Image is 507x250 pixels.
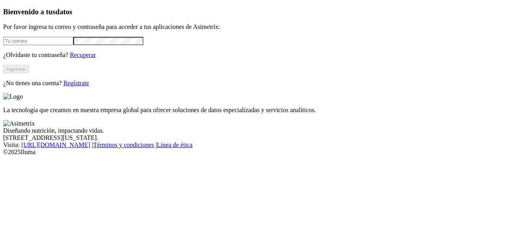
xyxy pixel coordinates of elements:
[3,149,504,156] div: © 2025 Iluma
[3,23,504,31] p: Por favor ingresa tu correo y contraseña para acceder a tus aplicaciones de Asimetrix:
[3,8,504,16] h3: Bienvenido a tus
[3,37,73,45] input: Tu correo
[55,8,72,16] span: datos
[3,52,504,59] p: ¿Olvidaste tu contraseña?
[70,52,96,58] a: Recuperar
[3,127,504,134] div: Diseñando nutrición, impactando vidas.
[21,141,90,148] a: [URL][DOMAIN_NAME]
[3,134,504,141] div: [STREET_ADDRESS][US_STATE].
[3,65,29,73] button: Ingresar
[3,120,35,127] img: Asimetrix
[157,141,193,148] a: Línea de ética
[3,107,504,114] p: La tecnología que creamos en nuestra empresa global para ofrecer soluciones de datos especializad...
[93,141,154,148] a: Términos y condiciones
[3,93,23,100] img: Logo
[63,80,89,86] a: Regístrate
[3,80,504,87] p: ¿No tienes una cuenta?
[3,141,504,149] div: Visita : | |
